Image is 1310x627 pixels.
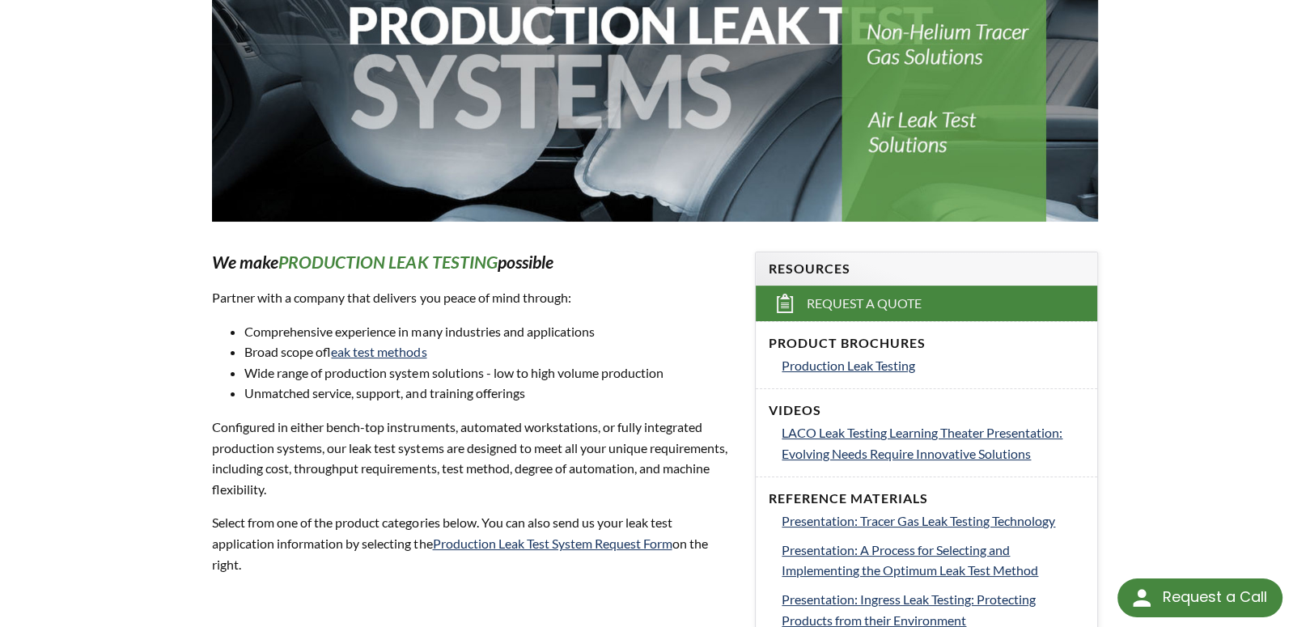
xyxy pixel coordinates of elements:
[769,490,1083,507] h4: Reference Materials
[432,536,672,551] a: Production Leak Test System Request Form
[331,344,426,359] a: leak test methods
[769,261,1083,277] h4: Resources
[1162,578,1266,616] div: Request a Call
[769,335,1083,352] h4: Product Brochures
[807,295,922,312] span: Request a Quote
[782,513,1055,528] span: Presentation: Tracer Gas Leak Testing Technology
[212,512,736,574] p: Select from one of the product categories below. You can also send us your leak test application ...
[782,358,915,373] span: Production Leak Testing
[782,510,1083,532] a: Presentation: Tracer Gas Leak Testing Technology
[782,422,1083,464] a: LACO Leak Testing Learning Theater Presentation: Evolving Needs Require Innovative Solutions
[212,417,736,499] p: Configured in either bench-top instruments, automated workstations, or fully integrated productio...
[278,252,497,273] strong: PRODUCTION LEAK TESTING
[1117,578,1282,617] div: Request a Call
[782,542,1038,578] span: Presentation: A Process for Selecting and Implementing the Optimum Leak Test Method
[244,383,736,404] li: Unmatched service, support, and training offerings
[769,402,1083,419] h4: Videos
[212,252,553,273] em: We make possible
[244,341,736,362] li: Broad scope of
[1129,585,1155,611] img: round button
[756,286,1096,321] a: Request a Quote
[212,287,736,308] p: Partner with a company that delivers you peace of mind through:
[244,321,736,342] li: Comprehensive experience in many industries and applications
[782,355,1083,376] a: Production Leak Testing
[782,540,1083,581] a: Presentation: A Process for Selecting and Implementing the Optimum Leak Test Method
[782,425,1062,461] span: LACO Leak Testing Learning Theater Presentation: Evolving Needs Require Innovative Solutions
[244,362,736,383] li: Wide range of production system solutions - low to high volume production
